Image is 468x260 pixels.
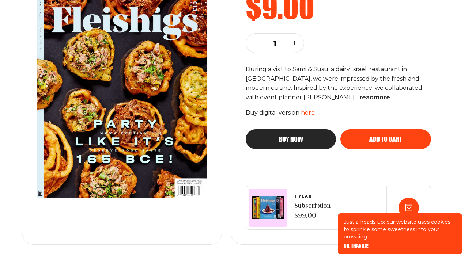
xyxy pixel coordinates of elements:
[246,108,431,118] p: Buy digital version
[344,218,456,240] p: Just a heads-up: our website uses cookies to sprinkle some sweetness into your browsing.
[301,109,315,116] a: here
[359,94,390,101] span: read more
[294,194,331,199] span: 1 YEAR
[246,65,431,103] p: During a visit to Sami & Susu, a dairy Israeli restaurant in [GEOGRAPHIC_DATA], we were impressed...
[279,136,303,142] span: Buy now
[344,243,369,248] button: OK, THANKS!
[252,196,284,219] img: Magazines image
[270,39,280,47] p: 1
[246,129,336,149] button: Buy now
[369,136,402,142] span: Add to cart
[294,202,331,221] span: Subscription $99.00
[340,129,431,149] button: Add to cart
[294,194,331,221] a: 1 YEARSubscription $99.00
